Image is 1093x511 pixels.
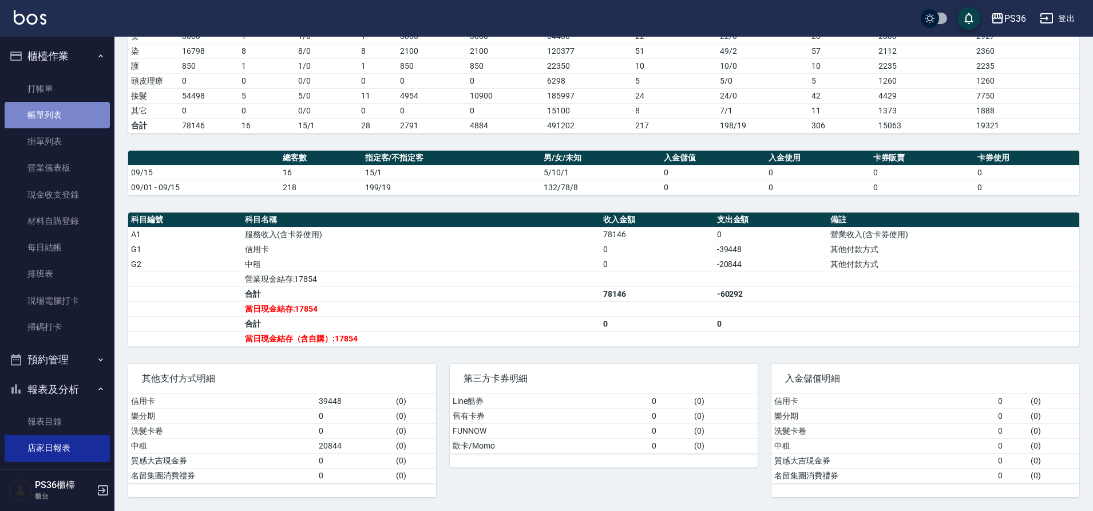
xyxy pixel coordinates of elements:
[632,118,717,133] td: 217
[242,272,600,286] td: 營業現金結存:17854
[649,408,692,423] td: 0
[870,165,975,180] td: 0
[362,165,541,180] td: 15/1
[691,438,758,453] td: ( 0 )
[5,435,110,461] a: 店家日報表
[5,128,110,155] a: 掛單列表
[5,375,110,404] button: 報表及分析
[632,44,717,58] td: 51
[5,76,110,102] a: 打帳單
[809,103,876,118] td: 11
[397,118,467,133] td: 2791
[1028,408,1079,423] td: ( 0 )
[295,73,359,88] td: 0 / 0
[544,103,632,118] td: 15100
[464,373,744,384] span: 第三方卡券明細
[973,58,1079,73] td: 2235
[316,438,393,453] td: 20844
[5,261,110,287] a: 排班表
[876,88,974,103] td: 4429
[1028,423,1079,438] td: ( 0 )
[397,73,467,88] td: 0
[242,257,600,272] td: 中租
[128,423,316,438] td: 洗髮卡卷
[717,118,809,133] td: 198/19
[544,118,632,133] td: 491202
[995,394,1028,409] td: 0
[239,118,295,133] td: 16
[5,462,110,488] a: 互助日報表
[5,314,110,340] a: 掃碼打卡
[467,58,544,73] td: 850
[242,242,600,257] td: 信用卡
[393,408,436,423] td: ( 0 )
[632,73,717,88] td: 5
[649,423,692,438] td: 0
[450,394,758,454] table: a dense table
[785,373,1066,384] span: 入金儲值明細
[179,58,239,73] td: 850
[128,394,436,484] table: a dense table
[295,118,359,133] td: 15/1
[876,118,974,133] td: 15063
[35,491,93,501] p: 櫃台
[242,316,600,331] td: 合計
[142,373,422,384] span: 其他支付方式明細
[5,408,110,435] a: 報表目錄
[661,180,766,195] td: 0
[827,257,1079,272] td: 其他付款方式
[661,151,766,166] th: 入金儲值
[986,7,1031,30] button: PS36
[179,73,239,88] td: 0
[691,394,758,409] td: ( 0 )
[242,286,600,301] td: 合計
[14,10,46,25] img: Logo
[809,118,876,133] td: 306
[809,73,876,88] td: 5
[397,88,467,103] td: 4954
[600,227,714,242] td: 78146
[239,44,295,58] td: 8
[544,58,632,73] td: 22350
[239,103,295,118] td: 0
[995,408,1028,423] td: 0
[632,58,717,73] td: 10
[771,438,995,453] td: 中租
[541,180,661,195] td: 132/78/8
[1028,468,1079,483] td: ( 0 )
[600,242,714,257] td: 0
[973,118,1079,133] td: 19321
[771,468,995,483] td: 名留集團消費禮券
[771,408,995,423] td: 樂分期
[128,118,179,133] td: 合計
[870,151,975,166] th: 卡券販賣
[5,345,110,375] button: 預約管理
[541,151,661,166] th: 男/女/未知
[179,118,239,133] td: 78146
[450,394,649,409] td: Line酷券
[766,151,870,166] th: 入金使用
[239,88,295,103] td: 5
[975,180,1079,195] td: 0
[714,257,828,272] td: -20844
[717,73,809,88] td: 5 / 0
[600,316,714,331] td: 0
[691,423,758,438] td: ( 0 )
[714,242,828,257] td: -39448
[691,408,758,423] td: ( 0 )
[975,165,1079,180] td: 0
[876,103,974,118] td: 1373
[544,73,632,88] td: 6298
[179,88,239,103] td: 54498
[995,453,1028,468] td: 0
[632,103,717,118] td: 8
[316,394,393,409] td: 39448
[995,468,1028,483] td: 0
[771,394,995,409] td: 信用卡
[771,453,995,468] td: 質感大吉現金券
[128,58,179,73] td: 護
[242,331,600,346] td: 當日現金結存（含自購）:17854
[128,44,179,58] td: 染
[393,394,436,409] td: ( 0 )
[358,103,397,118] td: 0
